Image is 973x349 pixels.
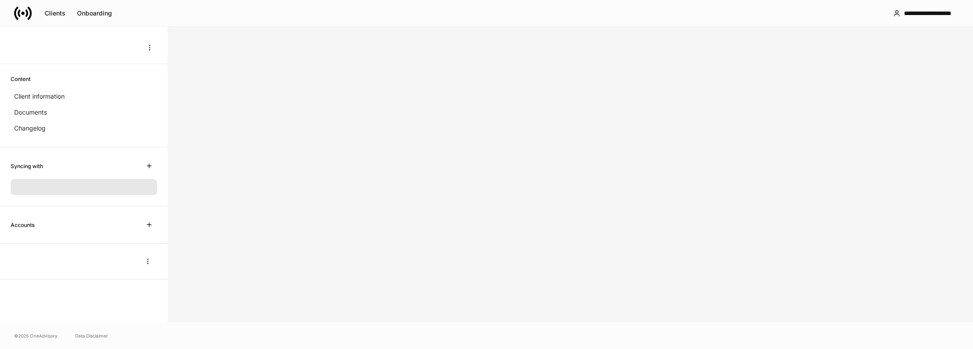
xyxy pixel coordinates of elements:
[11,120,157,136] a: Changelog
[14,92,65,101] p: Client information
[45,10,66,16] div: Clients
[14,332,58,339] span: © 2025 OneAdvisory
[11,221,35,229] h6: Accounts
[11,88,157,104] a: Client information
[39,6,71,20] button: Clients
[11,104,157,120] a: Documents
[75,332,108,339] a: Data Disclaimer
[14,124,46,133] p: Changelog
[71,6,118,20] button: Onboarding
[14,108,47,117] p: Documents
[77,10,112,16] div: Onboarding
[11,75,31,83] h6: Content
[11,162,43,170] h6: Syncing with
